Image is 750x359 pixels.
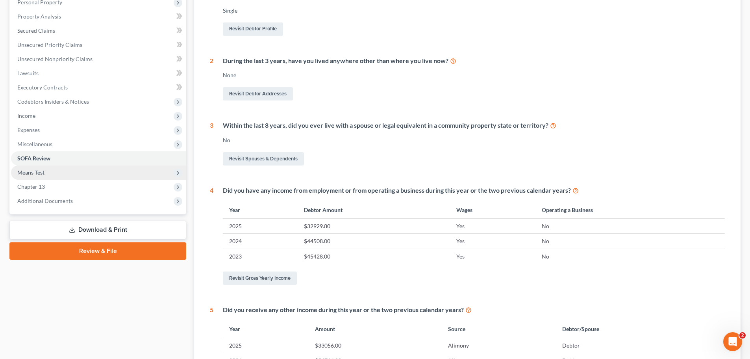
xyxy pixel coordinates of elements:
div: None [223,71,725,79]
th: Operating a Business [535,201,725,218]
a: Revisit Spouses & Dependents [223,152,304,166]
span: Miscellaneous [17,141,52,147]
a: Unsecured Nonpriority Claims [11,52,186,66]
span: Lawsuits [17,70,39,76]
a: Executory Contracts [11,80,186,95]
td: Debtor [556,338,725,353]
td: Yes [450,219,535,234]
span: Secured Claims [17,27,55,34]
th: Debtor Amount [298,201,450,218]
span: SOFA Review [17,155,50,162]
a: Review & File [9,242,186,260]
th: Source [442,321,556,338]
span: Chapter 13 [17,183,45,190]
a: Revisit Gross Yearly Income [223,272,297,285]
div: 3 [210,121,213,167]
span: Codebtors Insiders & Notices [17,98,89,105]
span: Property Analysis [17,13,61,20]
td: 2025 [223,219,298,234]
td: $32929.80 [298,219,450,234]
td: $33056.00 [309,338,441,353]
span: Expenses [17,126,40,133]
th: Wages [450,201,535,218]
td: $45428.00 [298,249,450,264]
td: 2025 [223,338,309,353]
div: Within the last 8 years, did you ever live with a spouse or legal equivalent in a community prope... [223,121,725,130]
span: Means Test [17,169,44,176]
a: Lawsuits [11,66,186,80]
a: Secured Claims [11,24,186,38]
th: Debtor/Spouse [556,321,725,338]
td: 2024 [223,234,298,249]
div: 2 [210,56,213,102]
span: Additional Documents [17,197,73,204]
div: Did you receive any other income during this year or the two previous calendar years? [223,305,725,314]
th: Amount [309,321,441,338]
td: Yes [450,249,535,264]
td: No [535,249,725,264]
a: Revisit Debtor Profile [223,22,283,36]
span: Unsecured Nonpriority Claims [17,56,93,62]
td: Yes [450,234,535,249]
a: Property Analysis [11,9,186,24]
td: No [535,234,725,249]
td: $44508.00 [298,234,450,249]
span: Executory Contracts [17,84,68,91]
iframe: Intercom live chat [723,332,742,351]
div: No [223,136,725,144]
span: Income [17,112,35,119]
a: Unsecured Priority Claims [11,38,186,52]
div: During the last 3 years, have you lived anywhere other than where you live now? [223,56,725,65]
td: 2023 [223,249,298,264]
div: 4 [210,186,213,286]
a: SOFA Review [11,151,186,166]
th: Year [223,201,298,218]
th: Year [223,321,309,338]
span: Unsecured Priority Claims [17,41,82,48]
td: No [535,219,725,234]
td: Alimony [442,338,556,353]
span: 2 [739,332,746,339]
div: Single [223,7,725,15]
a: Download & Print [9,221,186,239]
div: Did you have any income from employment or from operating a business during this year or the two ... [223,186,725,195]
a: Revisit Debtor Addresses [223,87,293,100]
